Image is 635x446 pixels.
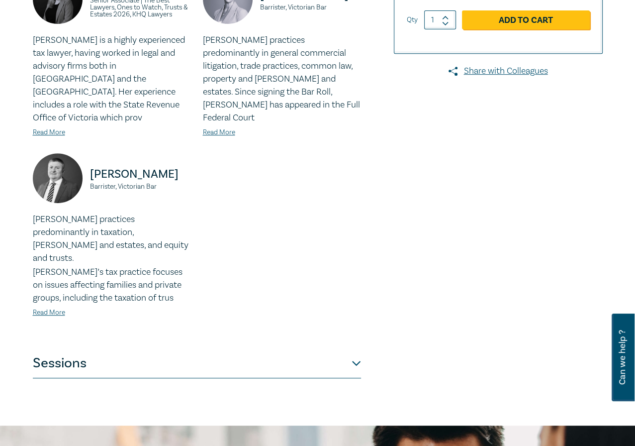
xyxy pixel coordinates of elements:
a: Add to Cart [462,10,590,29]
button: Sessions [33,348,361,378]
a: Share with Colleagues [394,65,603,78]
a: Read More [33,308,65,317]
p: [PERSON_NAME] practices predominantly in general commercial litigation, trade practices, common l... [203,34,361,124]
a: Read More [33,128,65,137]
p: [PERSON_NAME] is a highly experienced tax lawyer, having worked in legal and advisory firms both ... [33,34,191,124]
span: Can we help ? [618,320,627,395]
label: Qty [407,14,418,25]
img: https://s3.ap-southeast-2.amazonaws.com/leo-cussen-store-production-content/Contacts/Adam%20Craig... [33,153,83,203]
a: Read More [203,128,235,137]
small: Barrister, Victorian Bar [90,183,191,190]
small: Barrister, Victorian Bar [260,4,361,11]
p: [PERSON_NAME] [90,166,191,182]
input: 1 [424,10,456,29]
p: [PERSON_NAME] practices predominantly in taxation, [PERSON_NAME] and estates, and equity and trusts. [33,213,191,265]
p: [PERSON_NAME]’s tax practice focuses on issues affecting families and private groups, including t... [33,266,191,305]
